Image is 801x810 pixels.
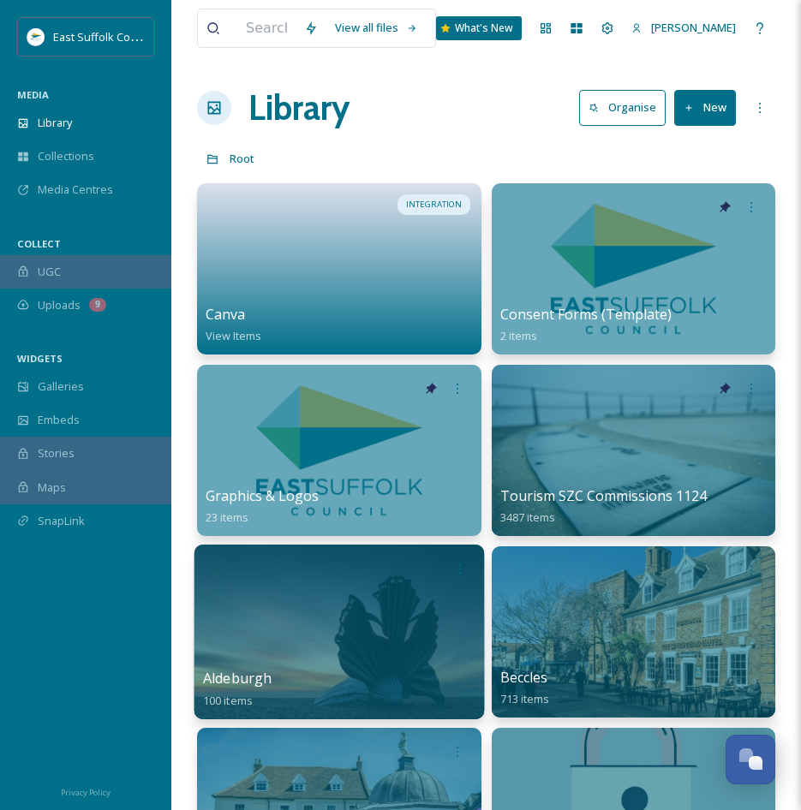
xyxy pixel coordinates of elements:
a: [PERSON_NAME] [623,11,744,45]
a: What's New [436,16,522,40]
span: UGC [38,264,61,280]
button: Open Chat [726,735,775,784]
a: View all files [326,11,427,45]
span: 713 items [500,691,549,706]
a: Consent Forms (Template)2 items [500,307,672,343]
span: Maps [38,479,66,496]
a: Root [230,148,254,169]
a: Beccles713 items [500,670,549,706]
span: Canva [206,305,245,324]
span: Graphics & Logos [206,486,319,505]
a: Privacy Policy [61,781,111,801]
span: 100 items [203,692,253,707]
span: WIDGETS [17,352,63,365]
a: Tourism SZC Commissions 11243487 items [500,488,707,525]
span: Galleries [38,378,84,395]
span: MEDIA [17,88,49,101]
span: Root [230,151,254,166]
span: Privacy Policy [61,787,111,798]
button: New [674,90,736,125]
a: Graphics & Logos23 items [206,488,319,525]
span: East Suffolk Council [53,28,154,45]
span: INTEGRATION [406,199,462,211]
span: View Items [206,328,261,343]
span: 3487 items [500,509,555,525]
span: SnapLink [38,513,85,529]
span: Aldeburgh [203,669,272,688]
span: Beccles [500,668,547,687]
span: 2 items [500,328,537,343]
span: Media Centres [38,182,113,198]
img: ESC%20Logo.png [27,28,45,45]
input: Search your library [237,9,296,47]
span: [PERSON_NAME] [651,20,736,35]
span: COLLECT [17,237,61,250]
span: Uploads [38,297,81,313]
span: 23 items [206,509,248,525]
span: Embeds [38,412,80,428]
span: Collections [38,148,94,164]
div: 9 [89,298,106,312]
span: Stories [38,445,75,462]
a: Aldeburgh100 items [203,670,272,708]
a: Library [248,82,350,134]
span: Library [38,115,72,131]
span: Tourism SZC Commissions 1124 [500,486,707,505]
span: Consent Forms (Template) [500,305,672,324]
a: INTEGRATIONCanvaView Items [197,183,481,354]
button: Organise [579,90,666,125]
